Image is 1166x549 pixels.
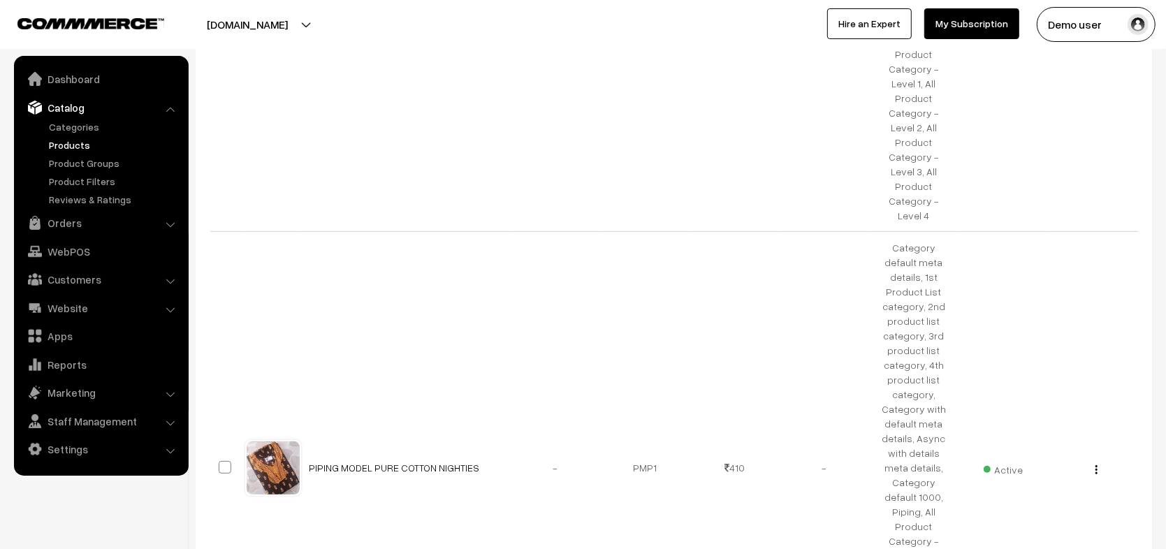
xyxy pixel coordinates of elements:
[984,459,1023,477] span: Active
[827,8,912,39] a: Hire an Expert
[17,95,184,120] a: Catalog
[17,352,184,377] a: Reports
[17,210,184,235] a: Orders
[17,267,184,292] a: Customers
[17,239,184,264] a: WebPOS
[17,323,184,349] a: Apps
[1128,14,1149,35] img: user
[45,119,184,134] a: Categories
[1095,465,1098,474] img: Menu
[17,18,164,29] img: COMMMERCE
[45,174,184,189] a: Product Filters
[17,14,140,31] a: COMMMERCE
[1037,7,1156,42] button: Demo user
[45,138,184,152] a: Products
[17,380,184,405] a: Marketing
[17,295,184,321] a: Website
[17,409,184,434] a: Staff Management
[158,7,337,42] button: [DOMAIN_NAME]
[17,66,184,91] a: Dashboard
[17,437,184,462] a: Settings
[45,192,184,207] a: Reviews & Ratings
[924,8,1019,39] a: My Subscription
[45,156,184,170] a: Product Groups
[309,462,480,474] a: PIPING MODEL PURE COTTON NIGHTIES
